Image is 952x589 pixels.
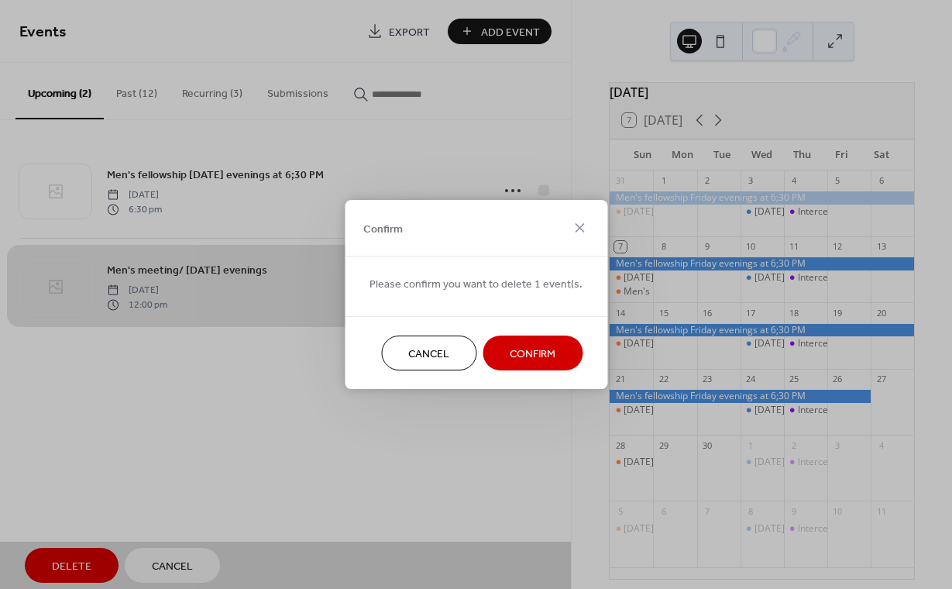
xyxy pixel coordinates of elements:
[369,277,583,293] span: Please confirm you want to delete 1 event(s.
[510,346,555,363] span: Confirm
[483,336,583,370] button: Confirm
[363,221,403,237] span: Confirm
[408,346,449,363] span: Cancel
[381,336,476,370] button: Cancel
